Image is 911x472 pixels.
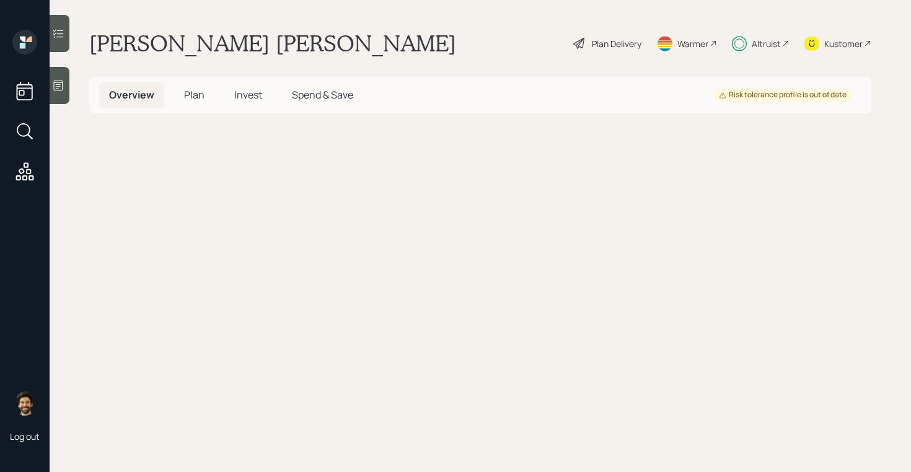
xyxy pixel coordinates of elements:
[89,30,456,57] h1: [PERSON_NAME] [PERSON_NAME]
[184,88,205,102] span: Plan
[752,37,781,50] div: Altruist
[677,37,708,50] div: Warmer
[109,88,154,102] span: Overview
[234,88,262,102] span: Invest
[292,88,353,102] span: Spend & Save
[592,37,641,50] div: Plan Delivery
[824,37,863,50] div: Kustomer
[12,391,37,416] img: eric-schwartz-headshot.png
[10,430,40,442] div: Log out
[719,90,847,100] div: Risk tolerance profile is out of date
